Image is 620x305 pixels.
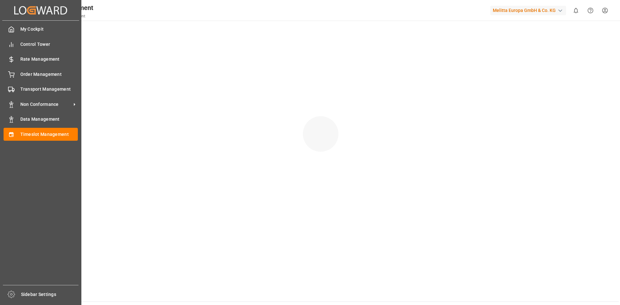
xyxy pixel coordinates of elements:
[20,26,78,33] span: My Cockpit
[569,3,583,18] button: show 0 new notifications
[4,113,78,126] a: Data Management
[4,128,78,140] a: Timeslot Management
[20,86,78,93] span: Transport Management
[20,41,78,48] span: Control Tower
[21,291,79,298] span: Sidebar Settings
[20,131,78,138] span: Timeslot Management
[583,3,598,18] button: Help Center
[4,23,78,36] a: My Cockpit
[20,56,78,63] span: Rate Management
[490,4,569,16] button: Melitta Europa GmbH & Co. KG
[20,101,71,108] span: Non Conformance
[4,53,78,66] a: Rate Management
[4,68,78,80] a: Order Management
[490,6,566,15] div: Melitta Europa GmbH & Co. KG
[20,116,78,123] span: Data Management
[20,71,78,78] span: Order Management
[4,83,78,96] a: Transport Management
